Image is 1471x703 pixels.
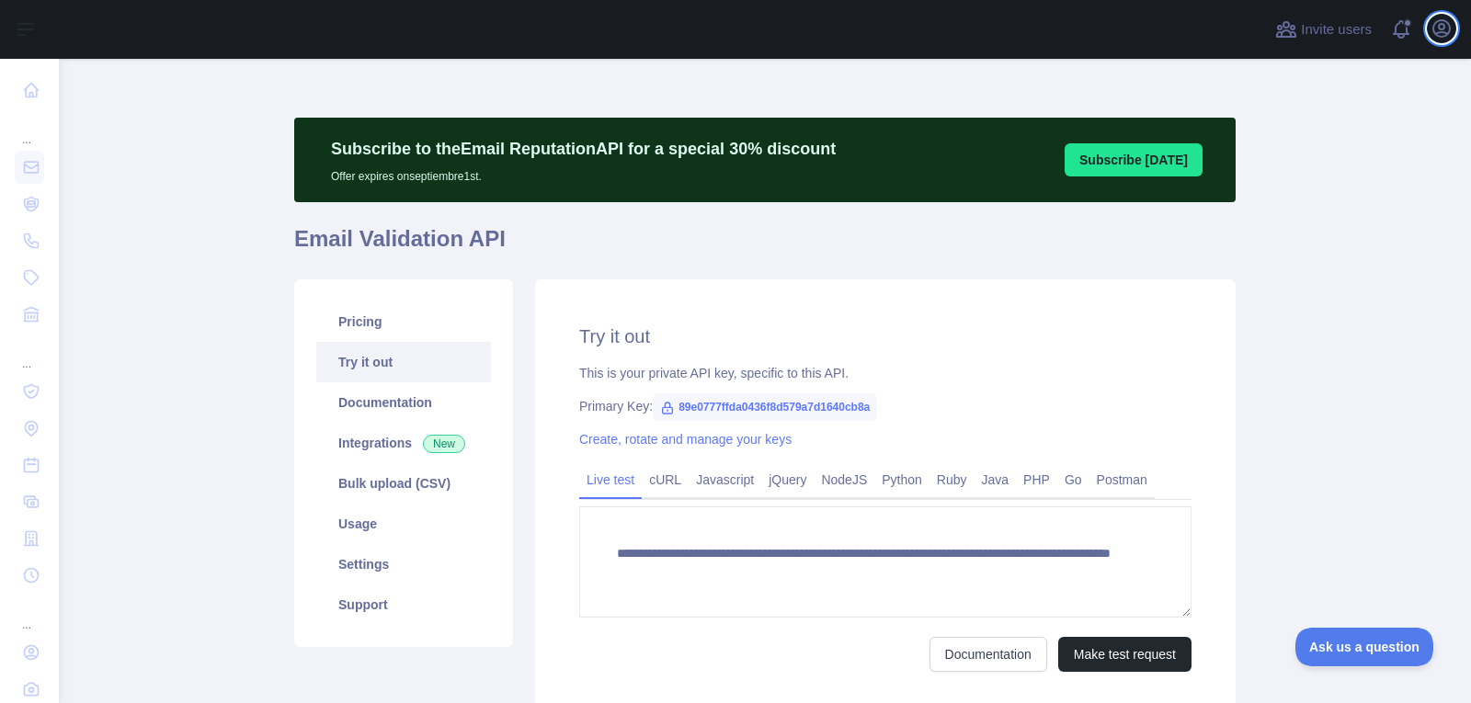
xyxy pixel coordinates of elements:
h1: Email Validation API [294,224,1236,268]
div: This is your private API key, specific to this API. [579,364,1192,382]
div: Primary Key: [579,397,1192,415]
a: Javascript [689,465,761,494]
button: Make test request [1058,637,1192,672]
p: Offer expires on septiembre 1st. [331,162,836,184]
div: ... [15,110,44,147]
a: Support [316,584,491,625]
a: jQuery [761,465,814,494]
p: Subscribe to the Email Reputation API for a special 30 % discount [331,136,836,162]
a: NodeJS [814,465,874,494]
div: ... [15,595,44,632]
a: PHP [1016,465,1057,494]
a: Usage [316,504,491,544]
a: Live test [579,465,642,494]
a: Documentation [929,637,1047,672]
span: Invite users [1301,19,1372,40]
span: New [423,435,465,453]
a: Try it out [316,342,491,382]
div: ... [15,334,44,371]
a: Settings [316,544,491,584]
a: Go [1057,465,1089,494]
span: 89e0777ffda0436f8d579a7d1640cb8a [653,393,877,421]
a: Java [975,465,1017,494]
a: Documentation [316,382,491,423]
h2: Try it out [579,323,1192,349]
iframe: Toggle Customer Support [1295,628,1434,666]
button: Subscribe [DATE] [1065,143,1203,176]
button: Invite users [1271,15,1375,44]
a: Integrations New [316,423,491,463]
a: Bulk upload (CSV) [316,463,491,504]
a: cURL [642,465,689,494]
a: Pricing [316,301,491,342]
a: Postman [1089,465,1155,494]
a: Python [874,465,929,494]
a: Ruby [929,465,975,494]
a: Create, rotate and manage your keys [579,432,792,447]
